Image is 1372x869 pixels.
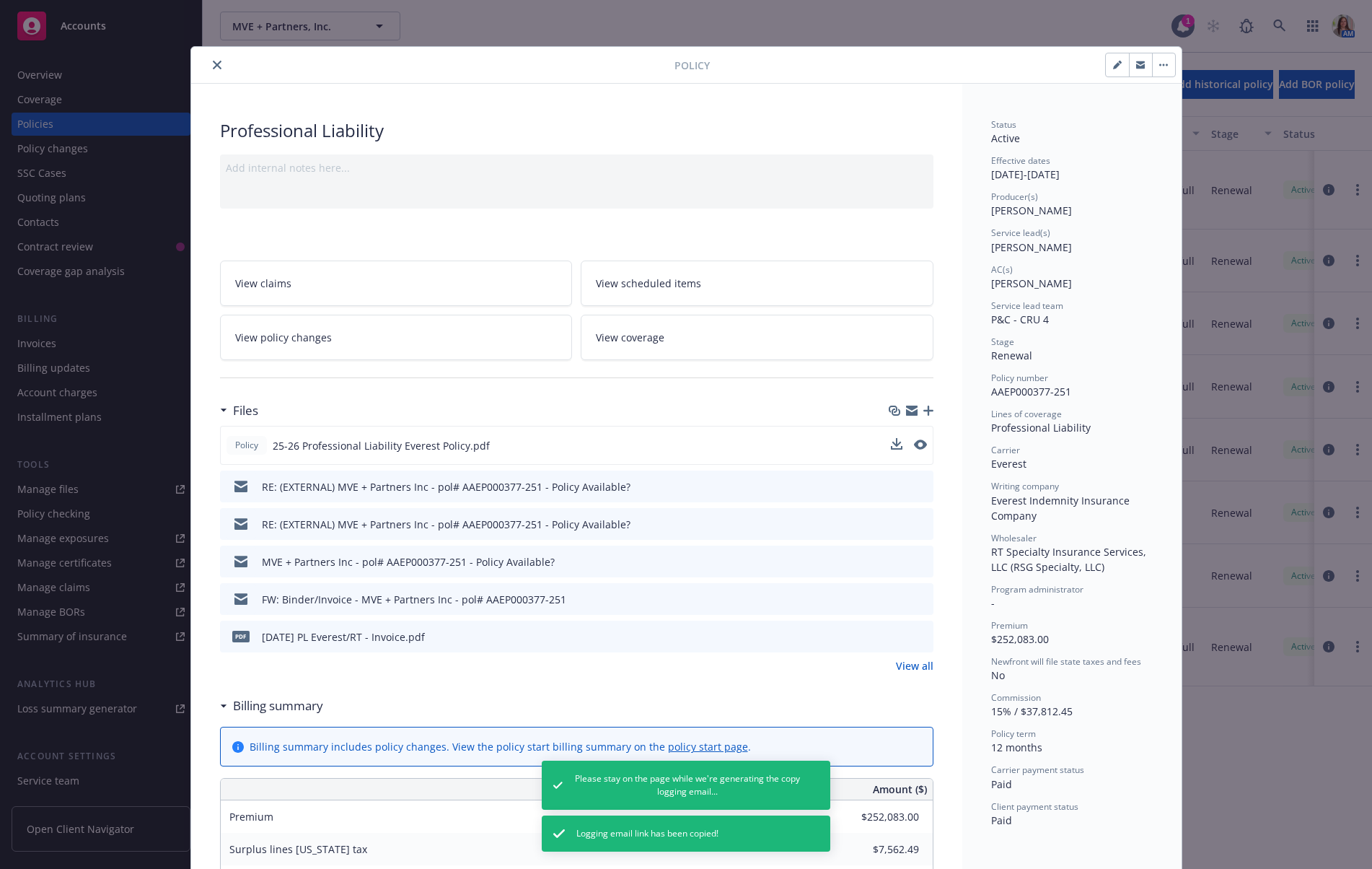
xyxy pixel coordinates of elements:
[233,401,258,420] h3: Files
[892,554,903,569] button: download file
[220,401,258,420] div: Files
[991,276,1072,290] span: [PERSON_NAME]
[991,691,1041,704] span: Commission
[991,300,1063,312] span: Service lead team
[596,276,701,291] span: View scheduled items
[208,56,226,74] button: close
[232,439,261,452] span: Policy
[220,118,933,143] div: Professional Liability
[991,227,1050,239] span: Service lead(s)
[220,696,323,715] div: Billing summary
[991,632,1049,646] span: $252,083.00
[581,261,933,306] a: View scheduled items
[668,740,748,754] a: policy start page
[915,592,928,607] button: preview file
[915,517,928,532] button: preview file
[273,438,490,453] span: 25-26 Professional Liability Everest Policy.pdf
[226,160,928,175] div: Add internal notes here...
[914,440,927,450] button: preview file
[250,739,751,754] div: Billing summary includes policy changes. View the policy start billing summary on the .
[991,655,1141,668] span: Newfront will file state taxes and fees
[596,330,664,345] span: View coverage
[229,810,273,824] span: Premium
[220,315,573,360] a: View policy changes
[991,154,1153,182] div: [DATE] - [DATE]
[991,420,1153,435] div: Professional Liability
[991,444,1020,456] span: Carrier
[232,631,250,642] span: pdf
[991,545,1149,574] span: RT Specialty Insurance Services, LLC (RSG Specialty, LLC)
[991,741,1042,754] span: 12 months
[873,782,927,797] span: Amount ($)
[991,191,1038,203] span: Producer(s)
[991,596,995,610] span: -
[235,276,291,291] span: View claims
[834,806,928,828] input: 0.00
[892,517,903,532] button: download file
[991,240,1072,254] span: [PERSON_NAME]
[991,800,1078,813] span: Client payment status
[891,438,902,450] button: download file
[991,480,1059,492] span: Writing company
[991,813,1012,827] span: Paid
[991,668,1005,682] span: No
[896,658,933,673] a: View all
[991,154,1050,167] span: Effective dates
[891,438,902,453] button: download file
[991,385,1071,398] span: AAEP000377-251
[991,494,1133,523] span: Everest Indemnity Insurance Company
[991,313,1049,326] span: P&C - CRU 4
[991,728,1036,740] span: Policy term
[262,629,425,645] div: [DATE] PL Everest/RT - Invoice.pdf
[262,517,630,532] div: RE: (EXTERNAL) MVE + Partners Inc - pol# AAEP000377-251 - Policy Available?
[233,696,323,715] h3: Billing summary
[915,554,928,569] button: preview file
[892,479,903,494] button: download file
[991,777,1012,791] span: Paid
[991,408,1062,420] span: Lines of coverage
[915,629,928,645] button: preview file
[991,704,1073,718] span: 15% / $37,812.45
[991,131,1020,145] span: Active
[991,764,1084,776] span: Carrier payment status
[892,592,903,607] button: download file
[262,592,566,607] div: FW: Binder/Invoice - MVE + Partners Inc - pol# AAEP000377-251
[574,772,801,798] span: Please stay on the page while we're generating the copy logging email...
[262,479,630,494] div: RE: (EXTERNAL) MVE + Partners Inc - pol# AAEP000377-251 - Policy Available?
[991,118,1016,131] span: Status
[991,336,1014,348] span: Stage
[991,457,1026,471] span: Everest
[235,330,332,345] span: View policy changes
[674,58,710,73] span: Policy
[262,554,555,569] div: MVE + Partners Inc - pol# AAEP000377-251 - Policy Available?
[914,438,927,453] button: preview file
[892,629,903,645] button: download file
[991,372,1048,384] span: Policy number
[915,479,928,494] button: preview file
[576,827,718,840] span: Logging email link has been copied!
[991,532,1037,544] span: Wholesaler
[581,315,933,360] a: View coverage
[229,842,367,856] span: Surplus lines [US_STATE] tax
[834,839,928,860] input: 0.00
[991,619,1028,632] span: Premium
[991,263,1013,276] span: AC(s)
[991,583,1083,595] span: Program administrator
[991,204,1072,217] span: [PERSON_NAME]
[220,261,573,306] a: View claims
[991,349,1032,362] span: Renewal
